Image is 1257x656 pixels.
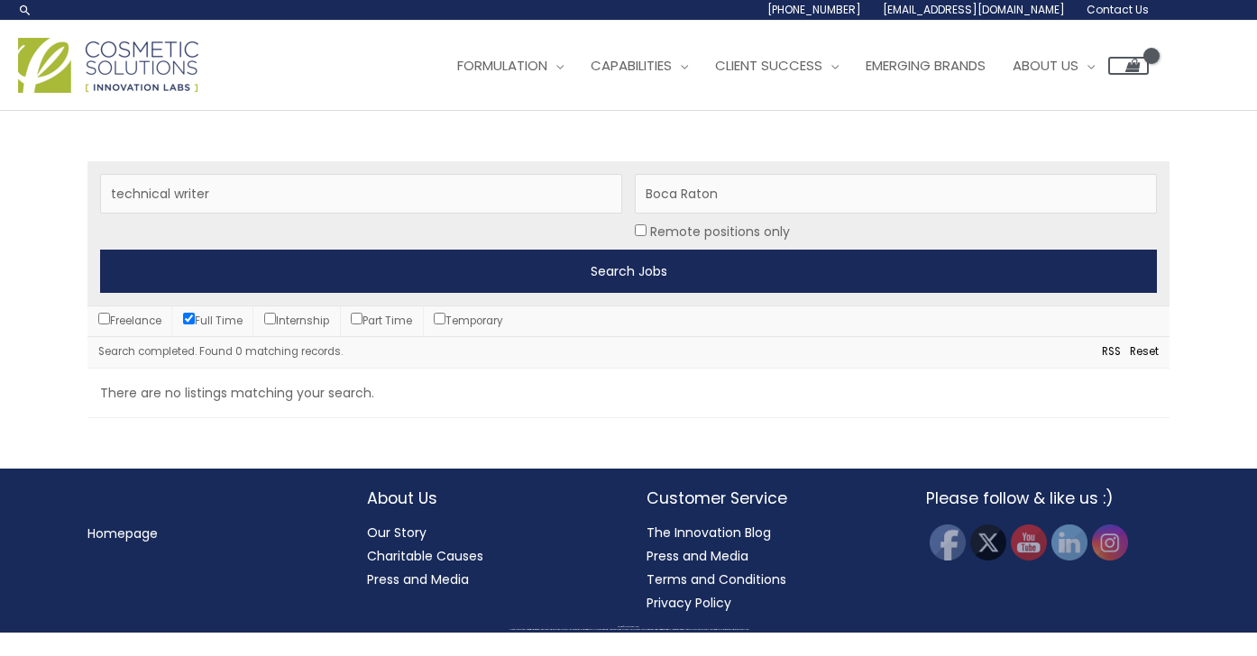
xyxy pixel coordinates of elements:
a: Client Success [702,39,852,93]
input: Part Time [351,313,362,324]
h2: About Us [367,487,610,510]
a: Formulation [444,39,577,93]
a: Terms and Conditions [647,570,786,588]
input: Full Time [183,313,195,324]
span: Contact Us [1087,2,1149,17]
a: Reset [1121,342,1159,362]
a: Emerging Brands [852,39,999,93]
a: Press and Media [647,547,748,565]
label: Temporary [434,314,503,328]
a: Search icon link [18,3,32,17]
nav: Menu [87,522,331,545]
a: RSS [1093,342,1121,362]
span: [EMAIL_ADDRESS][DOMAIN_NAME] [883,2,1065,17]
a: Press and Media [367,570,469,588]
nav: About Us [367,521,610,591]
a: About Us [999,39,1108,93]
label: Freelance [98,314,161,328]
a: Our Story [367,524,427,542]
a: Privacy Policy [647,594,731,612]
a: Homepage [87,524,158,542]
nav: Customer Service [647,521,890,615]
input: Internship [264,313,276,324]
span: Search completed. Found 0 matching records. [98,344,343,359]
input: Temporary [434,313,445,324]
label: Full Time [183,314,243,328]
nav: Site Navigation [430,39,1149,93]
h2: Customer Service [647,487,890,510]
input: Location [635,174,1157,214]
input: Keywords [100,174,622,214]
input: Location [635,224,647,236]
span: [PHONE_NUMBER] [767,2,861,17]
div: All material on this Website, including design, text, images, logos and sounds, are owned by Cosm... [32,629,1225,631]
li: There are no listings matching your search. [87,369,1170,418]
label: Part Time [351,314,412,328]
a: Capabilities [577,39,702,93]
span: About Us [1013,56,1078,75]
input: Search Jobs [100,250,1157,293]
a: Charitable Causes [367,547,483,565]
a: View Shopping Cart, empty [1108,57,1149,75]
h2: Please follow & like us :) [926,487,1170,510]
img: Cosmetic Solutions Logo [18,38,198,93]
a: The Innovation Blog [647,524,771,542]
span: Formulation [457,56,547,75]
input: Freelance [98,313,110,324]
span: Capabilities [591,56,672,75]
div: Copyright © 2025 [32,626,1225,628]
span: Client Success [715,56,822,75]
img: Facebook [930,524,966,560]
label: Internship [264,314,329,328]
label: Remote positions only [650,220,790,243]
span: Emerging Brands [866,56,986,75]
img: Twitter [970,524,1006,560]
